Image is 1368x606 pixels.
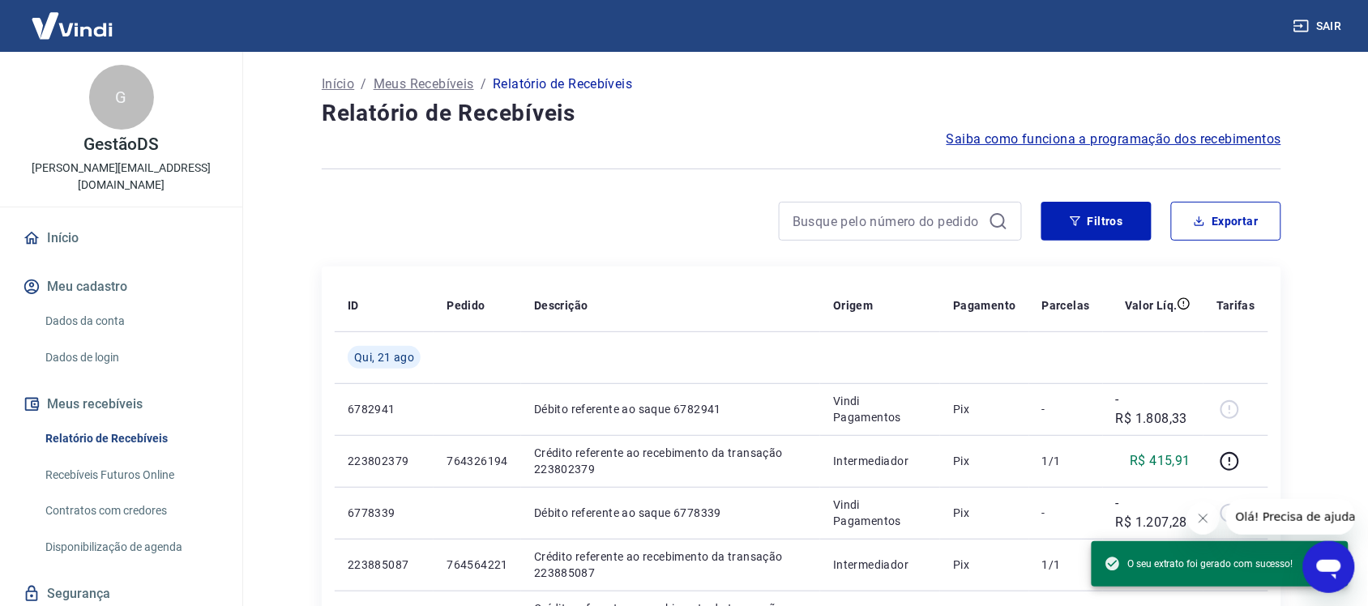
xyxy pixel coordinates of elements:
[534,445,807,477] p: Crédito referente ao recebimento da transação 223802379
[39,531,223,564] a: Disponibilização de agenda
[13,160,229,194] p: [PERSON_NAME][EMAIL_ADDRESS][DOMAIN_NAME]
[953,297,1016,314] p: Pagamento
[354,349,414,365] span: Qui, 21 ago
[833,297,873,314] p: Origem
[534,297,588,314] p: Descrição
[10,11,136,24] span: Olá! Precisa de ajuda?
[39,494,223,527] a: Contratos com credores
[19,386,223,422] button: Meus recebíveis
[1187,502,1220,535] iframe: Fechar mensagem
[322,75,354,94] a: Início
[833,393,927,425] p: Vindi Pagamentos
[348,401,421,417] p: 6782941
[1116,390,1191,429] p: -R$ 1.808,33
[19,269,223,305] button: Meu cadastro
[1171,202,1281,241] button: Exportar
[1042,557,1090,573] p: 1/1
[534,548,807,581] p: Crédito referente ao recebimento da transação 223885087
[348,557,421,573] p: 223885087
[1216,297,1255,314] p: Tarifas
[481,75,486,94] p: /
[322,97,1281,130] h4: Relatório de Recebíveis
[493,75,632,94] p: Relatório de Recebíveis
[348,505,421,521] p: 6778339
[1125,297,1178,314] p: Valor Líq.
[348,453,421,469] p: 223802379
[1226,499,1355,535] iframe: Mensagem da empresa
[1041,202,1152,241] button: Filtros
[953,453,1016,469] p: Pix
[19,1,125,50] img: Vindi
[1131,451,1191,471] p: R$ 415,91
[947,130,1281,149] a: Saiba como funciona a programação dos recebimentos
[447,297,485,314] p: Pedido
[39,422,223,455] a: Relatório de Recebíveis
[1042,453,1090,469] p: 1/1
[793,209,982,233] input: Busque pelo número do pedido
[833,557,927,573] p: Intermediador
[534,505,807,521] p: Débito referente ao saque 6778339
[1042,297,1090,314] p: Parcelas
[953,557,1016,573] p: Pix
[1116,493,1191,532] p: -R$ 1.207,28
[1303,541,1355,593] iframe: Botão para abrir a janela de mensagens
[89,65,154,130] div: G
[83,136,159,153] p: GestãoDS
[1042,401,1090,417] p: -
[833,453,927,469] p: Intermediador
[447,557,508,573] p: 764564221
[1290,11,1349,41] button: Sair
[361,75,366,94] p: /
[534,401,807,417] p: Débito referente ao saque 6782941
[1042,505,1090,521] p: -
[348,297,359,314] p: ID
[19,220,223,256] a: Início
[39,341,223,374] a: Dados de login
[447,453,508,469] p: 764326194
[374,75,474,94] a: Meus Recebíveis
[39,459,223,492] a: Recebíveis Futuros Online
[39,305,223,338] a: Dados da conta
[953,505,1016,521] p: Pix
[953,401,1016,417] p: Pix
[833,497,927,529] p: Vindi Pagamentos
[1105,556,1293,572] span: O seu extrato foi gerado com sucesso!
